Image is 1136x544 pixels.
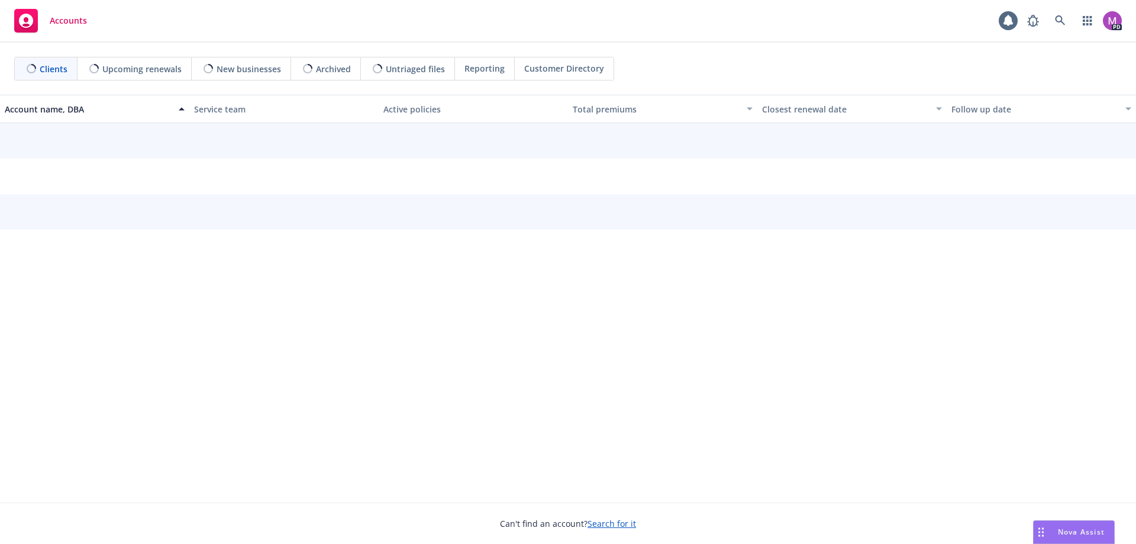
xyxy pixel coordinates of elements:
button: Service team [189,95,379,123]
div: Drag to move [1034,521,1048,543]
button: Active policies [379,95,568,123]
div: Active policies [383,103,563,115]
span: Clients [40,63,67,75]
button: Follow up date [947,95,1136,123]
span: Upcoming renewals [102,63,182,75]
div: Closest renewal date [762,103,929,115]
span: Reporting [464,62,505,75]
span: Nova Assist [1058,527,1105,537]
div: Account name, DBA [5,103,172,115]
span: Archived [316,63,351,75]
img: photo [1103,11,1122,30]
button: Nova Assist [1033,520,1115,544]
span: New businesses [217,63,281,75]
div: Total premiums [573,103,740,115]
span: Can't find an account? [500,517,636,530]
div: Service team [194,103,374,115]
button: Closest renewal date [757,95,947,123]
a: Search [1048,9,1072,33]
span: Customer Directory [524,62,604,75]
span: Accounts [50,16,87,25]
span: Untriaged files [386,63,445,75]
a: Accounts [9,4,92,37]
a: Switch app [1076,9,1099,33]
a: Report a Bug [1021,9,1045,33]
button: Total premiums [568,95,757,123]
div: Follow up date [951,103,1118,115]
a: Search for it [588,518,636,529]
